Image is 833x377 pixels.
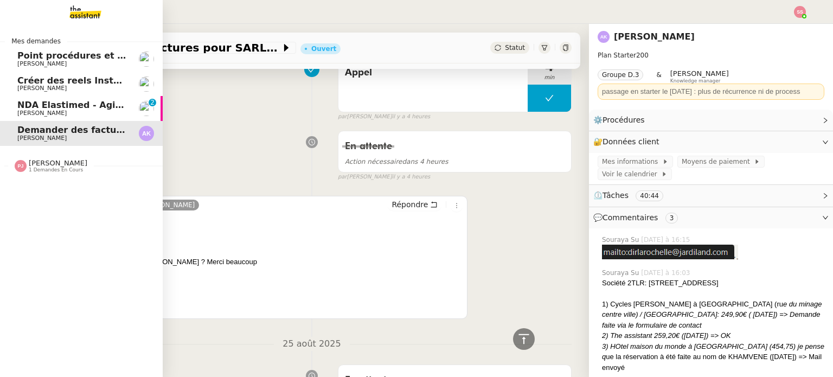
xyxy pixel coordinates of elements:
span: par [338,112,347,122]
div: ue la réservation à été faite au nom de KHAMVENE ([DATE]) => Mail envoyé [602,341,824,373]
div: ⚙️Procédures [589,110,833,131]
div: 🔐Données client [589,131,833,152]
span: Action nécessaire [345,158,402,165]
span: 4 [528,60,571,73]
span: Souraya Su [602,235,641,245]
span: Créer des reels Instagram [17,75,145,86]
span: [PERSON_NAME] [670,69,729,78]
button: Répondre [388,199,441,210]
span: ⏲️ [593,191,672,200]
span: Données client [603,137,659,146]
nz-tag: Groupe D.3 [598,69,643,80]
nz-tag: 3 [665,213,678,223]
span: Demander des factures pour SARL 2TLR et ACCATEA [56,42,281,53]
span: Knowledge manager [670,78,721,84]
span: [PERSON_NAME] [17,135,67,142]
span: 200 [636,52,649,59]
h4: Re: Factures [57,215,463,230]
img: users%2FoFdbodQ3TgNoWt9kP3GXAs5oaCq1%2Favatar%2Fprofile-pic.png [139,76,154,92]
span: Voir le calendrier [602,169,661,180]
span: [PERSON_NAME] [17,110,67,117]
div: Bonjour [PERSON_NAME], [57,235,463,316]
span: & [656,69,661,84]
div: 💬Commentaires 3 [589,207,833,228]
img: svg [15,160,27,172]
span: ⚙️ [593,114,650,126]
em: 3) HOtel maison du monde à [GEOGRAPHIC_DATA] (454,75) je pense q [602,342,824,361]
nz-badge-sup: 2 [149,99,156,106]
span: Statut [505,44,525,52]
img: users%2FW4OQjB9BRtYK2an7yusO0WsYLsD3%2Favatar%2F28027066-518b-424c-8476-65f2e549ac29 [139,52,154,67]
img: AKgutUsHS2ZoAAAAAElFTkSuQmCC [602,245,738,259]
div: Société 2TLR: [STREET_ADDRESS] [602,278,824,289]
small: [PERSON_NAME] [338,172,430,182]
small: [PERSON_NAME] [338,112,430,122]
span: Plan Starter [598,52,636,59]
a: [PERSON_NAME] [614,31,695,42]
nz-tag: 40:44 [636,190,663,201]
div: passage en starter le [DATE] : plus de récurrence ni de process [602,86,820,97]
span: Point procédures et FAQ [17,50,136,61]
span: Souraya Su [602,268,641,278]
div: Avez vous réussi a joindre [PERSON_NAME] ? Merci beaucoup [57,257,463,316]
span: En attente [345,142,392,151]
img: svg [794,6,806,18]
span: Mes informations [602,156,662,167]
span: 25 août 2025 [274,337,349,352]
span: 🔐 [593,136,664,148]
span: Demander des factures pour SARL 2TLR et ACCATEA [17,125,273,135]
div: Ouvert [311,46,336,52]
span: [DATE] à 16:03 [641,268,692,278]
span: NDA Elastimed - Agile Capital Markets [17,100,204,110]
span: il y a 4 heures [392,172,431,182]
img: users%2FXPWOVq8PDVf5nBVhDcXguS2COHE3%2Favatar%2F3f89dc26-16aa-490f-9632-b2fdcfc735a1 [139,101,154,116]
img: svg [598,31,610,43]
span: Procédures [603,116,645,124]
span: 💬 [593,213,682,222]
app-user-label: Knowledge manager [670,69,729,84]
em: e du minage centre ville) / [GEOGRAPHIC_DATA]: 249,90€ ( [DATE]) => Demande faite via le formulai... [602,300,822,329]
p: 2 [150,99,155,108]
img: svg [139,126,154,141]
span: Mes demandes [5,36,67,47]
span: 1 demandes en cours [29,167,83,173]
span: Commentaires [603,213,658,222]
span: Moyens de paiement [682,156,754,167]
span: [PERSON_NAME] [17,85,67,92]
span: par [338,172,347,182]
span: dans 4 heures [345,158,448,165]
span: [PERSON_NAME] [17,60,67,67]
span: min [528,73,571,82]
span: Répondre [392,199,428,210]
div: 1) Cycles [PERSON_NAME] à [GEOGRAPHIC_DATA] (ru [602,299,824,331]
em: 2) The assistant 259,20€ ([DATE]) => OK [602,331,731,340]
span: il y a 4 heures [392,112,431,122]
span: Tâches [603,191,629,200]
span: [PERSON_NAME] [141,201,195,209]
div: ⏲️Tâches 40:44 [589,185,833,206]
span: [DATE] à 16:15 [641,235,692,245]
span: [PERSON_NAME] [29,159,87,167]
span: Appel [345,65,521,81]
